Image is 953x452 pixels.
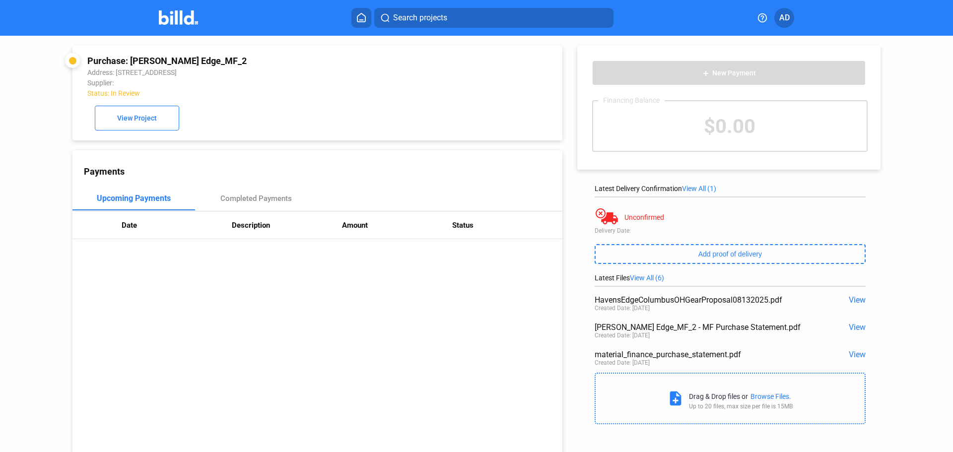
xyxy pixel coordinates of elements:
div: Upcoming Payments [97,194,171,203]
span: Add proof of delivery [698,250,762,258]
div: Created Date: [DATE] [595,332,650,339]
span: View [849,350,866,359]
div: Latest Delivery Confirmation [595,185,866,193]
span: Search projects [393,12,447,24]
div: [PERSON_NAME] Edge_MF_2 - MF Purchase Statement.pdf [595,323,812,332]
div: Address: [STREET_ADDRESS] [87,68,455,76]
div: Financing Balance [598,96,665,104]
div: HavensEdgeColumbusOHGearProposal08132025.pdf [595,295,812,305]
button: View Project [95,106,179,130]
div: Browse Files. [750,392,791,400]
th: Description [232,211,342,239]
img: Billd Company Logo [159,10,198,25]
div: Purchase: [PERSON_NAME] Edge_MF_2 [87,56,455,66]
span: View All (1) [682,185,716,193]
div: Created Date: [DATE] [595,359,650,366]
div: material_finance_purchase_statement.pdf [595,350,812,359]
div: Created Date: [DATE] [595,305,650,312]
div: Latest Files [595,274,866,282]
th: Date [122,211,232,239]
th: Status [452,211,562,239]
div: Up to 20 files, max size per file is 15MB [689,403,793,410]
button: Search projects [374,8,613,28]
div: Supplier: [87,79,455,87]
button: New Payment [592,61,866,85]
span: AD [779,12,790,24]
div: Delivery Date: [595,227,866,234]
span: View [849,295,866,305]
th: Amount [342,211,452,239]
mat-icon: note_add [667,390,684,407]
div: Completed Payments [220,194,292,203]
mat-icon: add [702,69,710,77]
button: Add proof of delivery [595,244,866,264]
div: Unconfirmed [624,213,664,221]
div: $0.00 [593,101,867,151]
span: View [849,323,866,332]
div: Status: In Review [87,89,455,97]
div: Drag & Drop files or [689,392,748,400]
span: New Payment [712,69,756,77]
span: View Project [117,115,157,123]
div: Payments [84,166,562,177]
span: View All (6) [630,274,664,282]
button: AD [774,8,794,28]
